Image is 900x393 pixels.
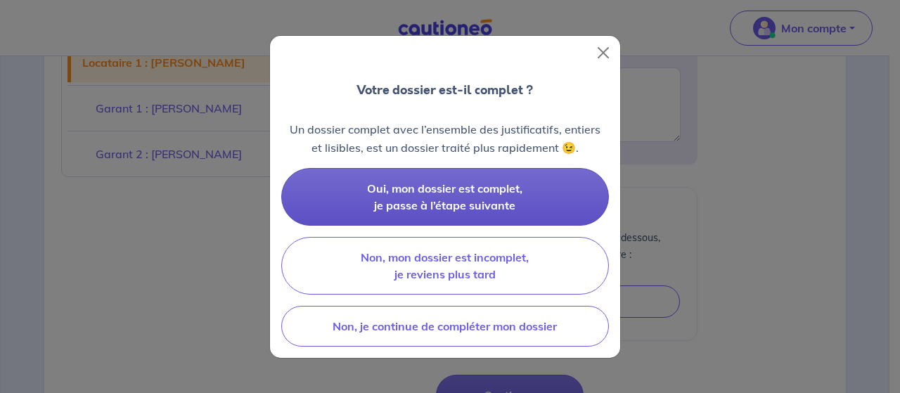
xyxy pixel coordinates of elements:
[333,319,557,333] span: Non, je continue de compléter mon dossier
[361,250,529,281] span: Non, mon dossier est incomplet, je reviens plus tard
[281,120,609,157] p: Un dossier complet avec l’ensemble des justificatifs, entiers et lisibles, est un dossier traité ...
[356,81,533,99] p: Votre dossier est-il complet ?
[281,237,609,295] button: Non, mon dossier est incomplet, je reviens plus tard
[281,168,609,226] button: Oui, mon dossier est complet, je passe à l’étape suivante
[592,41,615,64] button: Close
[281,306,609,347] button: Non, je continue de compléter mon dossier
[367,181,522,212] span: Oui, mon dossier est complet, je passe à l’étape suivante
